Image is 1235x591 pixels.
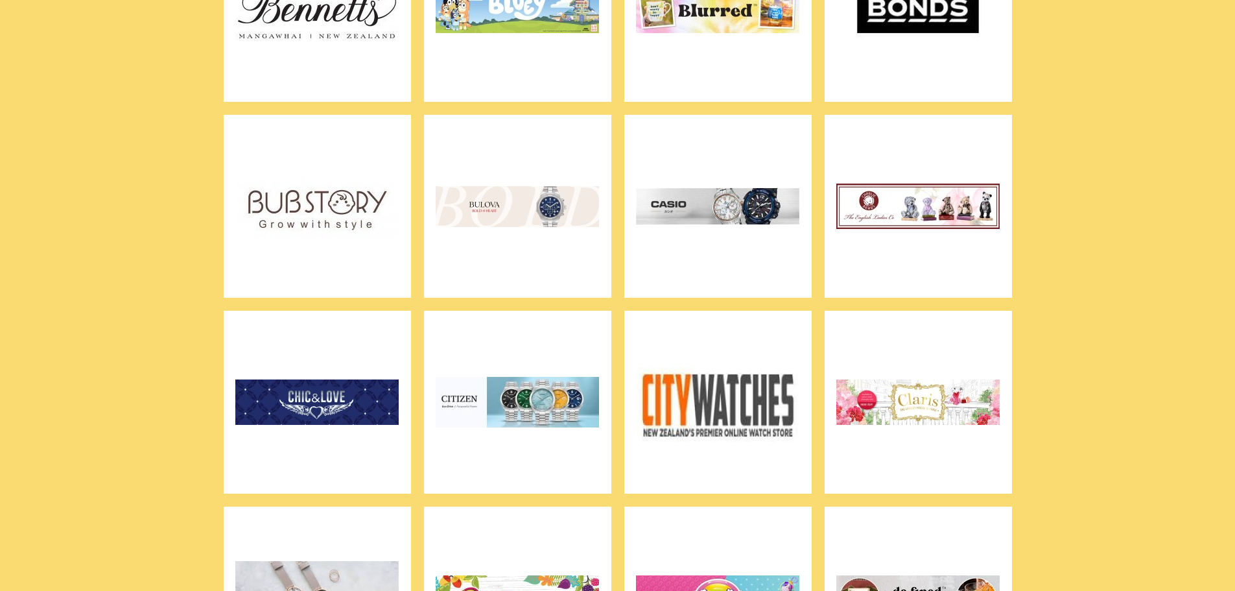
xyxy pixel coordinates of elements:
img: City Watches [636,321,799,483]
a: City Watches [624,311,812,494]
a: Bub Story [224,115,411,298]
a: Casio Watches [624,115,812,298]
a: Chic & Love [224,311,411,494]
a: Bulova Watches [424,115,611,298]
a: Charlie Bears [825,115,1012,298]
img: Bulova Watches [436,125,599,287]
img: CLARIS THE CHICEST MOUSE IN PARIS [836,321,1000,483]
img: Casio Watches [636,125,799,287]
a: CLARIS THE CHICEST MOUSE IN PARIS [825,311,1012,494]
img: Charlie Bears [836,125,1000,287]
a: Citizen [424,311,611,494]
img: Chic & Love [235,321,399,483]
img: Bub Story [235,125,399,287]
img: Citizen [436,321,599,483]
